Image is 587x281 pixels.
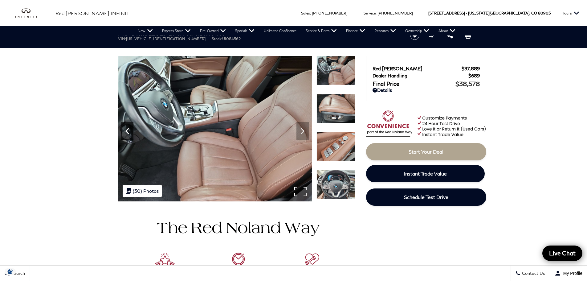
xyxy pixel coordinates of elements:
[468,73,480,78] span: $689
[3,268,17,275] section: Click to Open Cookie Consent Modal
[15,8,46,18] img: INFINITI
[409,149,443,155] span: Start Your Deal
[133,26,460,35] nav: Main Navigation
[15,8,46,18] a: infiniti
[370,26,401,35] a: Research
[364,11,376,15] span: Service
[434,26,460,35] a: About
[366,143,486,160] a: Start Your Deal
[373,80,455,87] span: Final Price
[316,170,355,199] img: Used 2019 Bronze Metallic BMW xDrive40i image 13
[3,268,17,275] img: Opt-Out Icon
[373,66,462,71] span: Red [PERSON_NAME]
[157,26,195,35] a: Express Store
[212,36,222,41] span: Stock:
[230,26,259,35] a: Specials
[542,246,582,261] a: Live Chat
[455,80,480,87] span: $38,578
[462,66,480,71] span: $37,889
[316,132,355,161] img: Used 2019 Bronze Metallic BMW xDrive40i image 12
[373,66,480,71] a: Red [PERSON_NAME] $37,889
[561,271,582,276] span: My Profile
[376,11,377,15] span: :
[373,73,480,78] a: Dealer Handling $689
[401,26,434,35] a: Ownership
[55,10,131,16] span: Red [PERSON_NAME] INFINITI
[546,249,579,257] span: Live Chat
[10,271,25,276] span: Search
[316,94,355,123] img: Used 2019 Bronze Metallic BMW xDrive40i image 11
[366,165,485,182] a: Instant Trade Value
[118,36,126,41] span: VIN:
[310,11,311,15] span: :
[377,11,413,15] a: [PHONE_NUMBER]
[312,56,506,201] img: Used 2019 Bronze Metallic BMW xDrive40i image 11
[126,36,206,41] span: [US_VEHICLE_IDENTIFICATION_NUMBER]
[55,10,131,17] a: Red [PERSON_NAME] INFINITI
[404,171,447,176] span: Instant Trade Value
[259,26,301,35] a: Unlimited Confidence
[373,87,480,93] a: Details
[366,188,486,206] a: Schedule Test Drive
[121,122,133,140] div: Previous
[312,11,347,15] a: [PHONE_NUMBER]
[222,36,241,41] span: UI084562
[550,266,587,281] button: Open user profile menu
[195,26,230,35] a: Pre-Owned
[373,73,468,78] span: Dealer Handling
[373,80,480,87] a: Final Price $38,578
[123,185,162,197] div: (30) Photos
[341,26,370,35] a: Finance
[316,56,355,85] img: Used 2019 Bronze Metallic BMW xDrive40i image 10
[133,26,157,35] a: New
[520,271,545,276] span: Contact Us
[428,31,437,40] button: Compare Vehicle
[118,56,312,201] img: Used 2019 Bronze Metallic BMW xDrive40i image 10
[301,11,310,15] span: Sales
[301,26,341,35] a: Service & Parts
[296,122,309,140] div: Next
[428,11,551,15] a: [STREET_ADDRESS] • [US_STATE][GEOGRAPHIC_DATA], CO 80905
[404,194,448,200] span: Schedule Test Drive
